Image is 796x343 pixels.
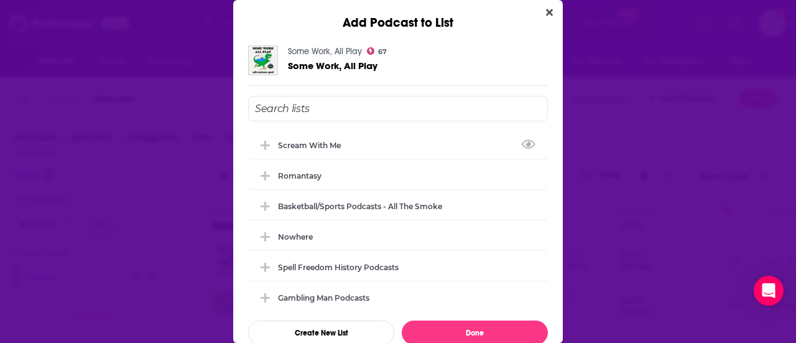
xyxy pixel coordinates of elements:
[367,47,387,55] a: 67
[278,263,399,272] div: Spell Freedom History Podcasts
[248,253,548,281] div: Spell Freedom History Podcasts
[248,284,548,311] div: Gambling Man Podcasts
[278,202,442,211] div: Basketball/Sports Podcasts - All the Smoke
[248,45,278,75] img: Some Work, All Play
[278,293,369,303] div: Gambling Man Podcasts
[278,141,348,150] div: Scream with Me
[754,276,784,306] div: Open Intercom Messenger
[288,46,362,57] a: Some Work, All Play
[288,60,377,72] span: Some Work, All Play
[378,49,387,55] span: 67
[541,5,558,21] button: Close
[288,60,377,71] a: Some Work, All Play
[248,162,548,189] div: Romantasy
[248,96,548,121] input: Search lists
[248,131,548,159] div: Scream with Me
[341,148,348,149] button: View Link
[248,192,548,220] div: Basketball/Sports Podcasts - All the Smoke
[248,223,548,250] div: Nowhere
[278,171,322,181] div: Romantasy
[278,232,313,242] div: Nowhere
